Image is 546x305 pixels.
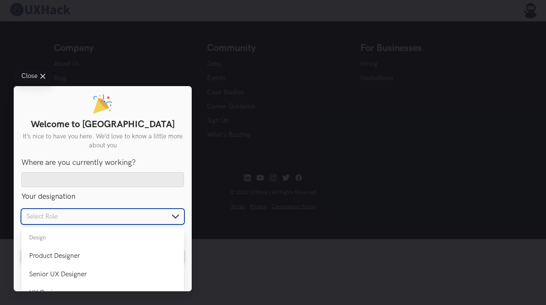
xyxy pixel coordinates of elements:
p: It’s nice to have you here. We’d love to know a little more about you [21,132,184,150]
div: UX Designer [29,289,176,297]
div: Product Designer [29,252,176,260]
span: Close [21,73,38,80]
input: Select Role [21,209,184,224]
h1: Welcome to [GEOGRAPHIC_DATA] [21,119,184,130]
button: Close [14,69,53,84]
div: Senior UX Designer [29,270,176,278]
label: Where are you currently working? [21,158,136,167]
span: Design [29,234,46,241]
legend: Your designation [21,193,184,201]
